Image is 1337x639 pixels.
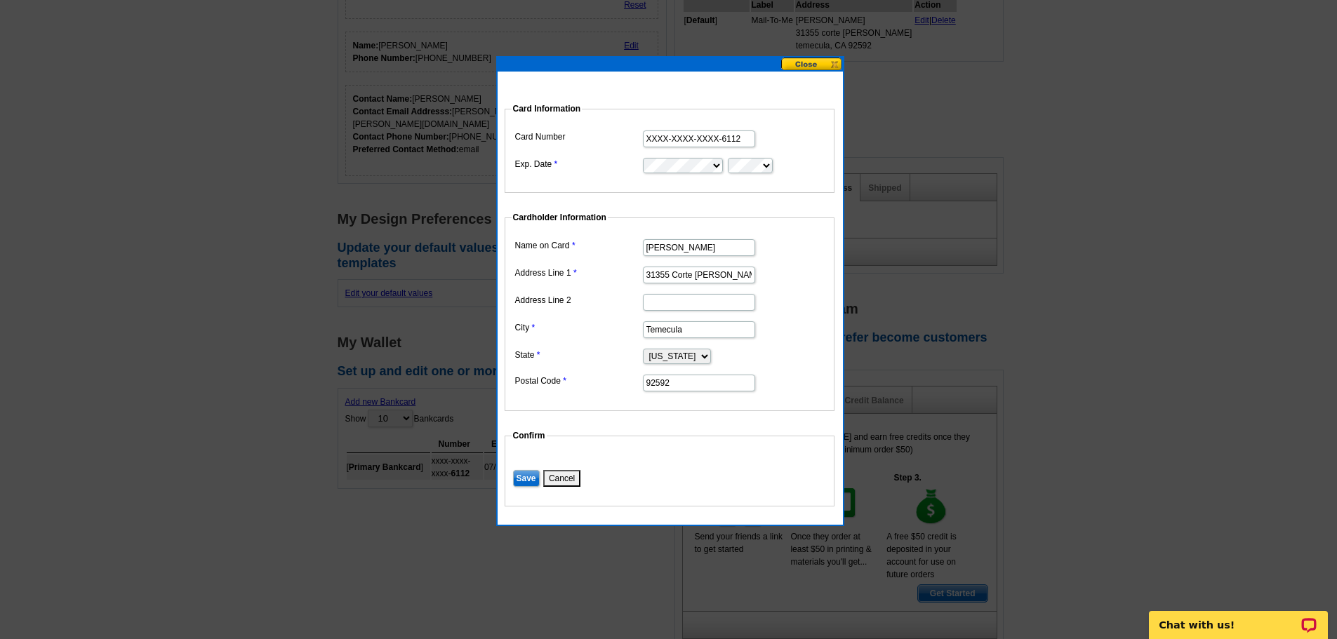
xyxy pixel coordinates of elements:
[515,239,641,252] label: Name on Card
[515,349,641,361] label: State
[513,470,540,487] input: Save
[512,102,583,115] legend: Card Information
[515,130,641,143] label: Card Number
[515,158,641,170] label: Exp. Date
[515,321,641,334] label: City
[515,375,641,387] label: Postal Code
[515,267,641,279] label: Address Line 1
[543,470,580,487] button: Cancel
[1140,595,1337,639] iframe: LiveChat chat widget
[512,429,547,442] legend: Confirm
[515,294,641,307] label: Address Line 2
[512,211,608,224] legend: Cardholder Information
